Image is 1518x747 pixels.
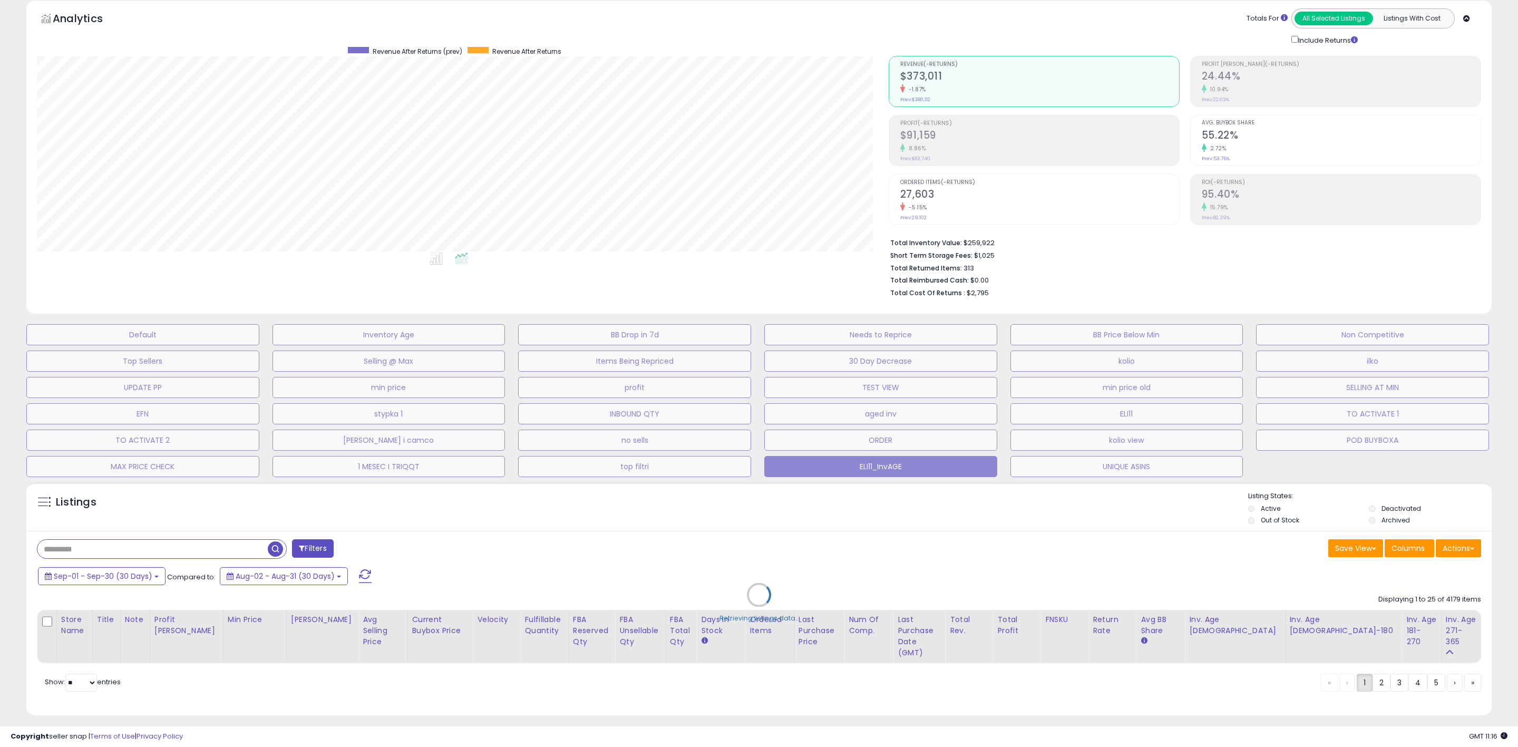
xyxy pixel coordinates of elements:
button: MAX PRICE CHECK [26,456,259,477]
div: Totals For [1247,14,1288,24]
small: 8.86% [905,144,926,152]
span: ROI [1202,179,1481,185]
small: 15.79% [1206,203,1228,211]
span: Ordered Items [900,179,1179,185]
button: 30 Day Decrease [764,351,997,372]
button: All Selected Listings [1295,12,1373,25]
button: no sells [518,430,751,451]
small: Prev: 82.39% [1202,215,1230,221]
span: $2,795 [967,288,989,298]
b: Total Returned Items: [890,264,962,273]
li: $259,922 [890,236,1473,248]
button: ELI11 [1010,403,1243,424]
div: seller snap | | [11,732,183,742]
b: Total Reimbursed Cash: [890,276,969,285]
button: min price [273,377,505,398]
button: stypka 1 [273,403,505,424]
button: POD BUYBOXA [1256,430,1489,451]
button: kolio view [1010,430,1243,451]
button: Needs to Reprice [764,324,997,345]
small: 10.94% [1206,85,1229,93]
b: (-Returns) [918,120,952,126]
h2: $91,159 [900,129,1179,143]
small: Prev: $380,112 [900,96,930,103]
span: $0.00 [970,275,989,285]
button: EFN [26,403,259,424]
button: aged inv [764,403,997,424]
span: Revenue After Returns [492,47,561,56]
span: Revenue [900,61,1179,67]
span: Profit [PERSON_NAME] [1202,61,1481,67]
small: Prev: 29,102 [900,215,927,221]
button: Top Sellers [26,351,259,372]
button: BB Price Below Min [1010,324,1243,345]
h2: 24.44% [1202,70,1481,84]
button: kolio [1010,351,1243,372]
small: -5.15% [905,203,927,211]
small: Prev: $83,740 [900,156,930,162]
div: Retrieving listings data.. [719,613,799,623]
b: (-Returns) [1211,179,1245,185]
h2: 95.40% [1202,188,1481,202]
h2: 27,603 [900,188,1179,202]
button: TO ACTIVATE 2 [26,430,259,451]
button: Default [26,324,259,345]
button: Items Being Repriced [518,351,751,372]
button: BB Drop in 7d [518,324,751,345]
span: Avg. Buybox Share [1202,120,1481,126]
h5: Analytics [53,11,123,28]
span: $1,025 [974,250,995,260]
b: (-Returns) [923,61,958,67]
button: UPDATE PP [26,377,259,398]
strong: Copyright [11,731,49,741]
button: Selling @ Max [273,351,505,372]
div: Include Returns [1283,34,1370,45]
a: Terms of Use [90,731,135,741]
b: Short Term Storage Fees: [890,251,972,260]
b: Total Inventory Value: [890,238,962,247]
span: Profit [900,120,1179,126]
button: Inventory Age [273,324,505,345]
button: SELLING AT MIN [1256,377,1489,398]
button: UNIQUE ASINS [1010,456,1243,477]
span: 313 [964,263,974,273]
b: (-Returns) [1265,61,1299,67]
small: -1.87% [905,85,926,93]
h2: $373,011 [900,70,1179,84]
small: Prev: 22.03% [1202,96,1229,103]
h2: 55.22% [1202,129,1481,143]
button: 1 MESEC I TRIQQT [273,456,505,477]
b: Total Cost Of Returns : [890,288,965,297]
span: 2025-10-6 11:16 GMT [1469,731,1507,741]
button: top filtri [518,456,751,477]
button: min price old [1010,377,1243,398]
button: ORDER [764,430,997,451]
button: Listings With Cost [1373,12,1451,25]
a: Privacy Policy [137,731,183,741]
button: Non Competitive [1256,324,1489,345]
small: Prev: 53.76% [1202,156,1230,162]
small: 2.72% [1206,144,1227,152]
span: Revenue After Returns (prev) [373,47,462,56]
button: INBOUND QTY [518,403,751,424]
button: TEST VIEW [764,377,997,398]
b: (-Returns) [941,179,975,185]
button: [PERSON_NAME] i camco [273,430,505,451]
button: ilko [1256,351,1489,372]
button: TO ACTIVATE 1 [1256,403,1489,424]
button: profit [518,377,751,398]
button: ELI11_InvAGE [764,456,997,477]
